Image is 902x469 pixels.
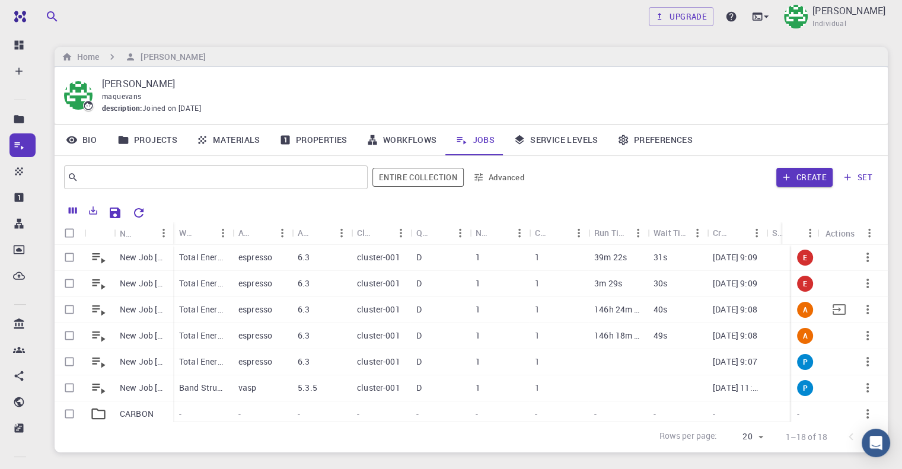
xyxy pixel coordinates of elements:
p: cluster-001 [357,356,400,368]
p: espresso [238,277,272,289]
p: 1 [535,251,540,263]
button: Menu [688,224,707,243]
p: 6.3 [298,251,310,263]
p: cluster-001 [357,277,400,289]
h6: [PERSON_NAME] [136,50,205,63]
button: Sort [491,224,510,243]
p: 146h 18m 31s + [594,330,642,342]
button: Menu [332,224,351,243]
p: 1 [476,304,480,315]
p: - [416,408,419,420]
div: Run Time [588,221,648,244]
p: cluster-001 [357,330,400,342]
p: cluster-001 [357,304,400,315]
button: Sort [372,224,391,243]
p: - [713,408,715,420]
p: [DATE] 11:48 [713,382,760,394]
a: Service Levels [504,125,608,155]
p: 3m 29s [594,277,622,289]
p: 1 [535,304,540,315]
p: Total Energy (clone) [179,304,227,315]
p: [DATE] 9:07 [713,356,757,368]
div: Nodes [476,221,491,244]
button: Menu [213,224,232,243]
div: Application [232,221,292,244]
button: Sort [254,224,273,243]
button: Sort [313,224,332,243]
h6: Home [72,50,99,63]
button: Sort [195,224,213,243]
p: - [476,408,478,420]
p: CARBON [120,408,154,420]
div: Icon [84,222,114,245]
p: - [654,408,656,420]
button: Reset Explorer Settings [127,201,151,225]
div: Actions [820,222,879,245]
p: 1 [535,330,540,342]
p: - [298,408,300,420]
p: - [797,408,799,420]
a: Materials [187,125,270,155]
a: Preferences [608,125,702,155]
p: 1–18 of 18 [786,431,828,443]
button: Sort [135,224,154,243]
p: D [416,330,422,342]
button: Export [83,201,103,220]
span: maquevans [102,91,142,101]
div: pre-submission [797,354,813,370]
p: Total Energy (clone) [179,330,227,342]
button: Columns [63,201,83,220]
div: Cores [535,221,550,244]
p: 1 [476,330,480,342]
div: Nodes [470,221,529,244]
div: Wait Time [654,221,688,244]
button: Menu [391,224,410,243]
p: D [416,251,422,263]
div: Open Intercom Messenger [862,429,890,457]
button: Save Explorer Settings [103,201,127,225]
a: Bio [55,125,108,155]
div: Cluster [357,221,372,244]
nav: breadcrumb [59,50,208,63]
p: - [535,408,537,420]
div: Application Version [298,221,313,244]
p: D [416,382,422,394]
a: Properties [270,125,357,155]
p: cluster-001 [357,382,400,394]
div: Queue [416,221,432,244]
p: 6.3 [298,277,310,289]
p: Total Energy (clone) [179,251,227,263]
div: Shared [772,221,788,244]
span: Support [24,8,66,19]
span: A [798,331,812,341]
div: Cluster [351,221,410,244]
div: Workflow Name [173,221,232,244]
p: - [594,408,597,420]
p: 1 [535,277,540,289]
button: Sort [432,224,451,243]
p: New Job [DATE] 09:05 AM AMORPHOUS [120,356,167,368]
p: - [238,408,241,420]
p: 31s [654,251,667,263]
p: D [416,277,422,289]
a: Upgrade [649,7,713,26]
span: P [798,383,812,393]
button: Menu [860,224,879,243]
p: [PERSON_NAME] [102,76,869,91]
button: Entire collection [372,168,464,187]
p: 1 [535,382,540,394]
p: New Job [DATE] 09:05 AM AMORPHOUS [120,330,167,342]
button: Menu [451,224,470,243]
p: New Job [DATE] 09:05 AM AMORPHOUS [120,304,167,315]
div: error [797,250,813,266]
button: Sort [788,224,807,243]
p: 6.3 [298,304,310,315]
div: Wait Time [648,221,707,244]
a: Projects [108,125,187,155]
p: D [416,356,422,368]
p: 5.3.5 [298,382,317,394]
button: Menu [801,224,820,243]
p: 1 [476,382,480,394]
p: D [416,304,422,315]
button: Menu [629,224,648,243]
